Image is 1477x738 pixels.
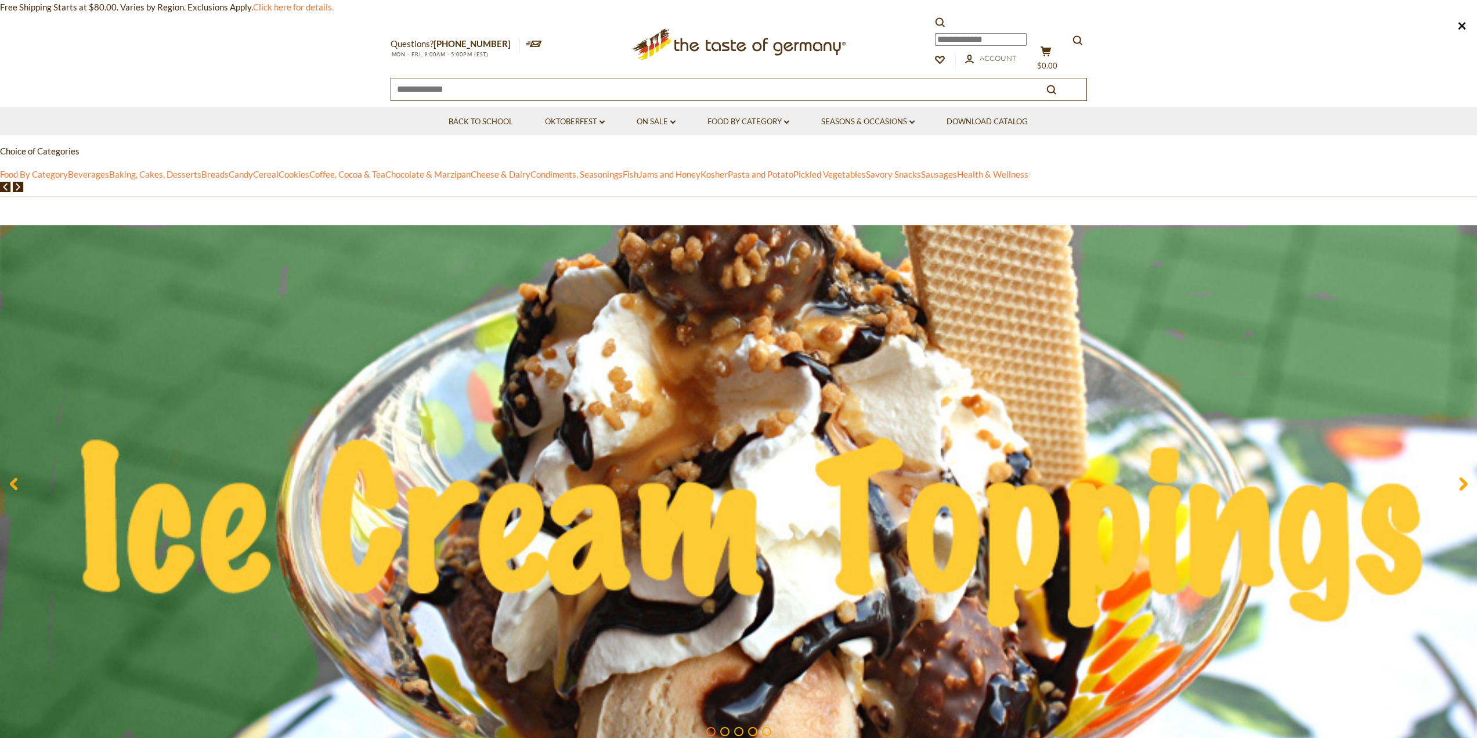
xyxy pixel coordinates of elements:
[1457,15,1467,35] span: ×
[866,169,921,179] a: Savory Snacks
[1029,46,1064,75] button: $0.00
[279,169,309,179] a: Cookies
[449,116,513,128] a: Back to School
[623,169,638,179] a: Fish
[921,169,957,179] a: Sausages
[707,116,789,128] a: Food By Category
[947,116,1028,128] a: Download Catalog
[391,37,519,52] p: Questions?
[638,169,700,179] a: Jams and Honey
[253,2,334,12] a: Click here for details.
[201,169,229,179] a: Breads
[637,116,676,128] a: On Sale
[309,169,385,179] a: Coffee, Cocoa & Tea
[229,169,253,179] a: Candy
[793,169,866,179] a: Pickled Vegetables
[385,169,471,179] a: Chocolate & Marzipan
[13,182,24,192] img: next arrow
[957,169,1028,179] a: Health & Wellness
[545,116,605,128] a: Oktoberfest
[530,169,623,179] a: Condiments, Seasonings
[821,116,915,128] a: Seasons & Occasions
[391,51,489,57] span: MON - FRI, 9:00AM - 5:00PM (EST)
[434,38,511,49] a: [PHONE_NUMBER]
[471,169,530,179] a: Cheese & Dairy
[965,52,1017,65] a: Account
[728,169,793,179] a: Pasta and Potato
[700,169,728,179] a: Kosher
[109,169,201,179] a: Baking, Cakes, Desserts
[68,169,109,179] a: Beverages
[1037,61,1057,70] span: $0.00
[980,53,1017,63] span: Account
[253,169,279,179] a: Cereal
